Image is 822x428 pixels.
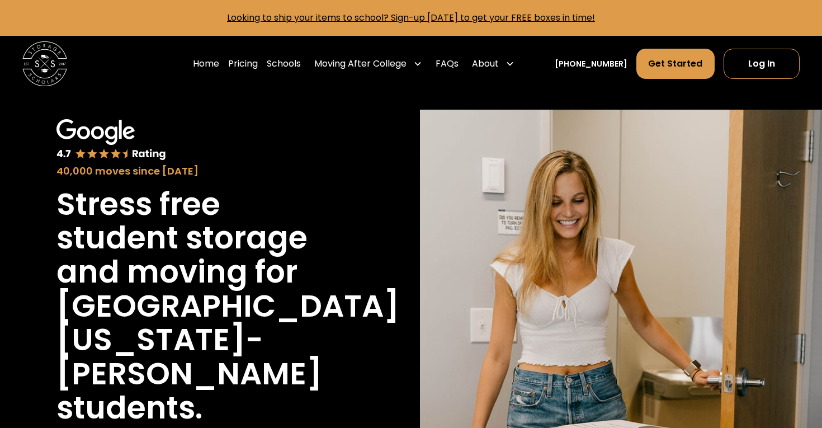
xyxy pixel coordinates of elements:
a: Home [193,48,219,79]
a: Pricing [228,48,258,79]
div: Moving After College [314,57,407,70]
a: Get Started [636,49,714,79]
a: [PHONE_NUMBER] [555,58,627,70]
div: About [472,57,499,70]
h1: [GEOGRAPHIC_DATA][US_STATE]-[PERSON_NAME] [56,289,399,391]
h1: students. [56,391,202,425]
a: FAQs [436,48,459,79]
h1: Stress free student storage and moving for [56,187,346,289]
img: Google 4.7 star rating [56,119,167,161]
div: About [467,48,519,79]
div: Moving After College [310,48,427,79]
a: Schools [267,48,301,79]
div: 40,000 moves since [DATE] [56,163,346,178]
a: Log In [724,49,800,79]
img: Storage Scholars main logo [22,41,67,86]
a: Looking to ship your items to school? Sign-up [DATE] to get your FREE boxes in time! [227,11,595,24]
